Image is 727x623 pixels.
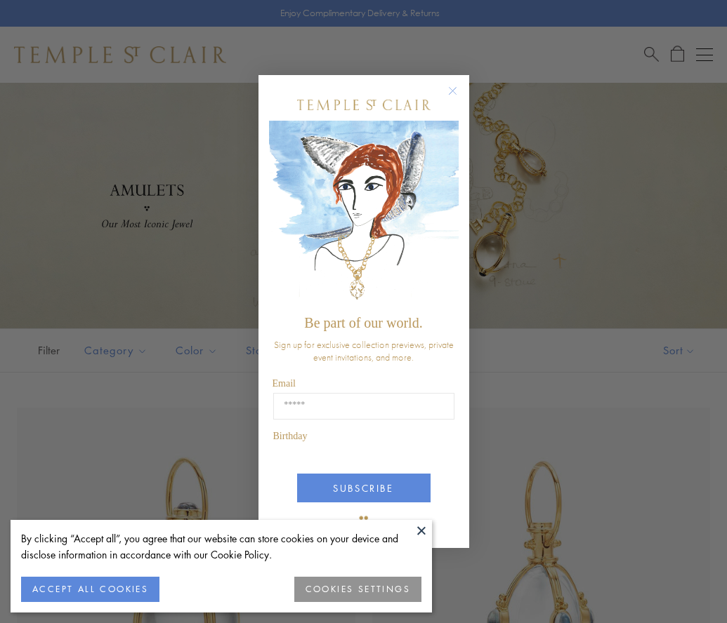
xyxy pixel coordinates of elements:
[304,315,422,330] span: Be part of our world.
[273,378,296,389] span: Email
[274,338,454,363] span: Sign up for exclusive collection previews, private event invitations, and more.
[297,474,431,502] button: SUBSCRIBE
[273,431,308,441] span: Birthday
[297,100,431,110] img: Temple St. Clair
[451,89,469,107] button: Close dialog
[269,121,459,308] img: c4a9eb12-d91a-4d4a-8ee0-386386f4f338.jpeg
[273,393,454,420] input: Email
[21,577,159,602] button: ACCEPT ALL COOKIES
[350,506,378,534] img: TSC
[294,577,421,602] button: COOKIES SETTINGS
[21,530,421,563] div: By clicking “Accept all”, you agree that our website can store cookies on your device and disclos...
